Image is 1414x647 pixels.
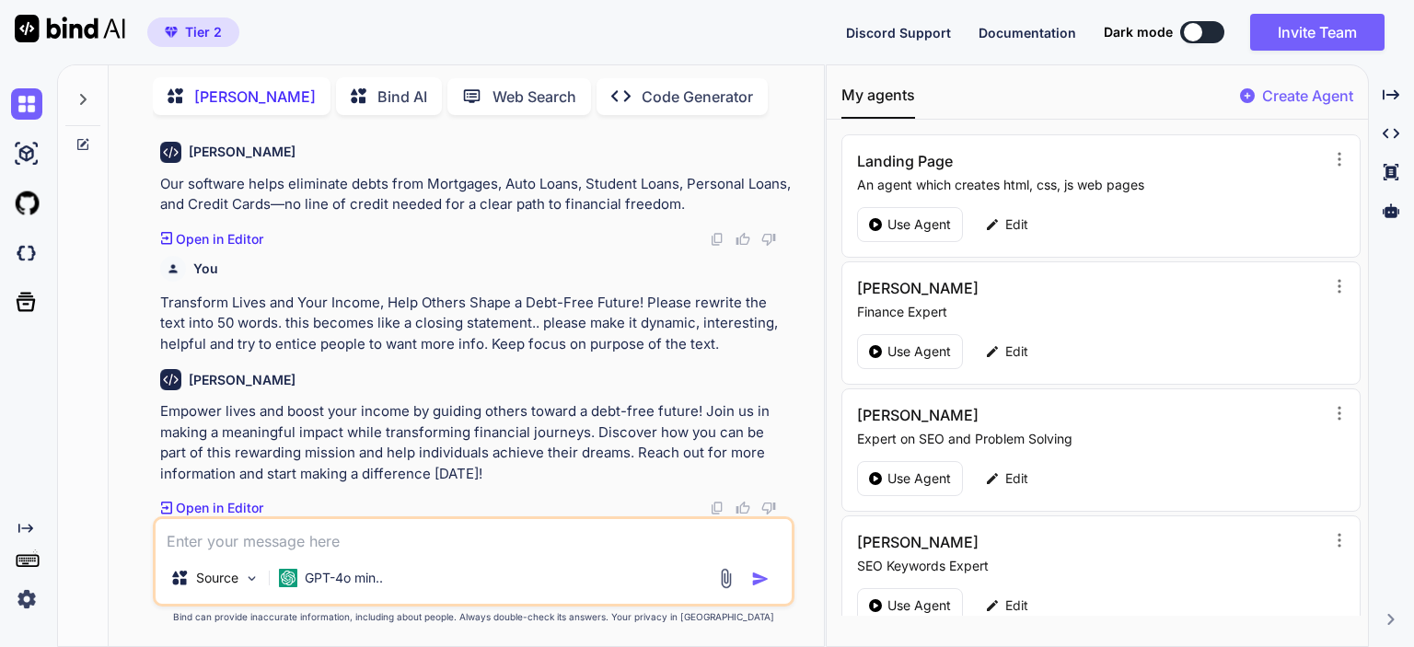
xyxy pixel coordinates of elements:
p: Open in Editor [176,230,263,248]
p: Create Agent [1262,85,1353,107]
p: Use Agent [887,469,951,488]
h3: Landing Page [857,150,1184,172]
button: My agents [841,84,915,119]
p: Our software helps eliminate debts from Mortgages, Auto Loans, Student Loans, Personal Loans, and... [160,174,791,215]
img: darkCloudIdeIcon [11,237,42,269]
span: Documentation [979,25,1076,40]
p: Code Generator [642,86,753,108]
p: Open in Editor [176,499,263,517]
p: Empower lives and boost your income by guiding others toward a debt-free future! Join us in makin... [160,401,791,484]
p: Bind can provide inaccurate information, including about people. Always double-check its answers.... [153,610,794,624]
img: dislike [761,501,776,515]
p: Edit [1005,469,1028,488]
p: GPT-4o min.. [305,569,383,587]
img: copy [710,501,724,515]
img: copy [710,232,724,247]
p: Use Agent [887,215,951,234]
img: chat [11,88,42,120]
img: Bind AI [15,15,125,42]
p: Edit [1005,215,1028,234]
img: GPT-4o mini [279,569,297,587]
p: Expert on SEO and Problem Solving [857,430,1324,448]
img: like [736,501,750,515]
h3: [PERSON_NAME] [857,277,1184,299]
span: Dark mode [1104,23,1173,41]
img: attachment [715,568,736,589]
h6: You [193,260,218,278]
img: ai-studio [11,138,42,169]
button: Documentation [979,23,1076,42]
button: premiumTier 2 [147,17,239,47]
p: Bind AI [377,86,427,108]
button: Invite Team [1250,14,1385,51]
p: Source [196,569,238,587]
h6: [PERSON_NAME] [189,371,296,389]
img: premium [165,27,178,38]
img: icon [751,570,770,588]
h6: [PERSON_NAME] [189,143,296,161]
h3: [PERSON_NAME] [857,404,1184,426]
p: An agent which creates html, css, js web pages [857,176,1324,194]
p: Finance Expert [857,303,1324,321]
p: Edit [1005,342,1028,361]
p: Transform Lives and Your Income, Help Others Shape a Debt-Free Future! Please rewrite the text in... [160,293,791,355]
img: Pick Models [244,571,260,586]
button: Discord Support [846,23,951,42]
p: Use Agent [887,596,951,615]
img: like [736,232,750,247]
img: settings [11,583,42,615]
span: Tier 2 [185,23,222,41]
p: [PERSON_NAME] [194,86,316,108]
img: dislike [761,232,776,247]
img: githubLight [11,188,42,219]
p: Use Agent [887,342,951,361]
span: Discord Support [846,25,951,40]
p: SEO Keywords Expert [857,557,1324,575]
h3: [PERSON_NAME] [857,531,1184,553]
p: Web Search [493,86,576,108]
p: Edit [1005,596,1028,615]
